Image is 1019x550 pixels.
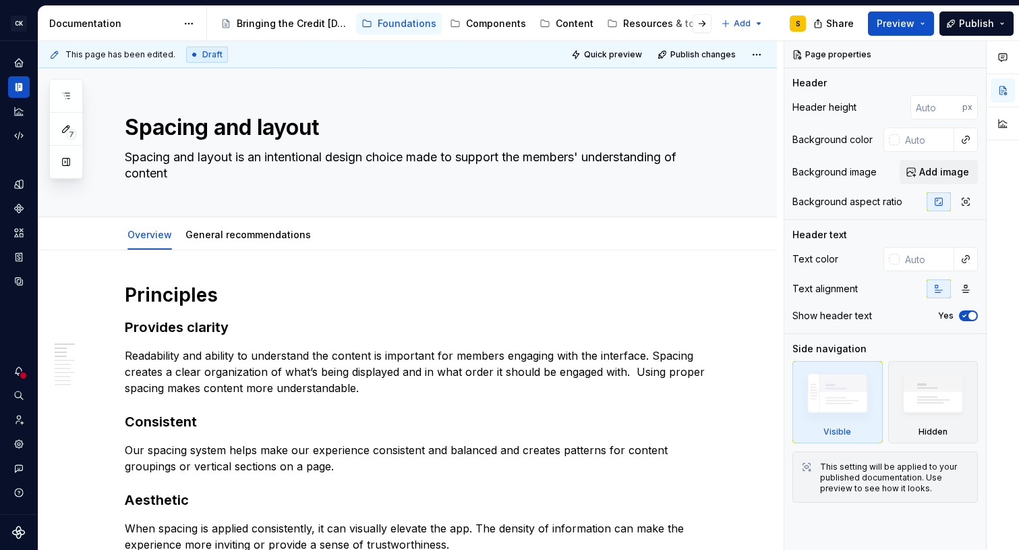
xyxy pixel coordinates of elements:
[792,282,858,296] div: Text alignment
[8,52,30,74] a: Home
[796,18,800,29] div: S
[125,283,723,307] h1: Principles
[466,17,526,30] div: Components
[959,17,994,30] span: Publish
[444,13,531,34] a: Components
[962,102,972,113] p: px
[823,427,851,437] div: Visible
[8,385,30,406] button: Search ⌘K
[670,49,736,60] span: Publish changes
[125,442,723,474] p: Our spacing system helps make our experience consistent and balanced and creates patterns for con...
[8,101,30,122] a: Analytics
[8,173,30,195] a: Design tokens
[792,309,872,323] div: Show header text
[792,76,827,90] div: Header
[378,17,436,30] div: Foundations
[215,13,353,34] a: Bringing the Credit [DATE] brand to life across products
[888,361,979,443] div: Hidden
[125,318,723,337] h3: Provides clarity
[12,526,26,539] svg: Supernova Logo
[584,49,642,60] span: Quick preview
[237,17,348,30] div: Bringing the Credit [DATE] brand to life across products
[556,17,593,30] div: Content
[8,433,30,455] a: Settings
[900,160,978,184] button: Add image
[8,222,30,244] a: Assets
[8,125,30,146] a: Code automation
[910,95,962,119] input: Auto
[356,13,442,34] a: Foundations
[122,220,177,248] div: Overview
[792,133,873,146] div: Background color
[826,17,854,30] span: Share
[938,310,954,321] label: Yes
[534,13,599,34] a: Content
[734,18,751,29] span: Add
[125,348,723,396] p: Readability and ability to understand the content is important for members engaging with the inte...
[122,146,720,184] textarea: Spacing and layout is an intentional design choice made to support the members' understanding of ...
[567,45,648,64] button: Quick preview
[3,9,35,38] button: CK
[792,195,902,209] div: Background aspect ratio
[127,229,172,240] a: Overview
[602,13,714,34] a: Resources & tools
[66,129,77,140] span: 7
[717,14,767,33] button: Add
[8,409,30,431] a: Invite team
[8,76,30,98] a: Documentation
[900,247,954,271] input: Auto
[11,16,27,32] div: CK
[180,220,316,248] div: General recommendations
[919,165,969,179] span: Add image
[623,17,709,30] div: Resources & tools
[125,412,723,431] h3: Consistent
[185,229,311,240] a: General recommendations
[792,252,838,266] div: Text color
[792,101,856,114] div: Header height
[8,360,30,382] button: Notifications
[807,11,863,36] button: Share
[868,11,934,36] button: Preview
[8,198,30,219] a: Components
[8,246,30,268] a: Storybook stories
[125,491,723,510] h3: Aesthetic
[792,228,847,242] div: Header text
[122,111,720,144] textarea: Spacing and layout
[900,128,954,152] input: Auto
[792,342,867,356] div: Side navigation
[919,427,948,437] div: Hidden
[8,458,30,479] button: Contact support
[8,271,30,292] a: Data sources
[49,17,177,30] div: Documentation
[65,49,175,60] span: This page has been edited.
[792,165,877,179] div: Background image
[792,361,883,443] div: Visible
[877,17,914,30] span: Preview
[939,11,1014,36] button: Publish
[820,462,969,494] div: This setting will be applied to your published documentation. Use preview to see how it looks.
[653,45,742,64] button: Publish changes
[215,10,714,37] div: Page tree
[202,49,223,60] span: Draft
